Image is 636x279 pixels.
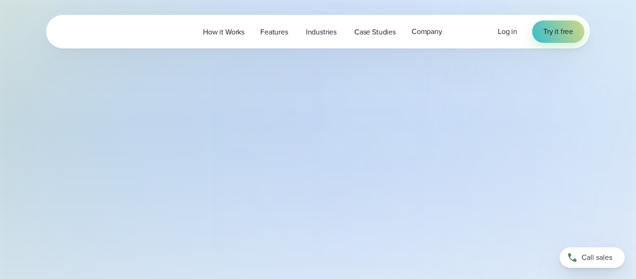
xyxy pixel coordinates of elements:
[412,26,442,37] span: Company
[346,22,404,41] a: Case Studies
[543,26,573,37] span: Try it free
[306,27,337,38] span: Industries
[195,22,252,41] a: How it Works
[532,20,584,43] a: Try it free
[354,27,396,38] span: Case Studies
[560,247,625,268] a: Call sales
[498,26,517,37] a: Log in
[260,27,288,38] span: Features
[203,27,244,38] span: How it Works
[582,252,612,263] span: Call sales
